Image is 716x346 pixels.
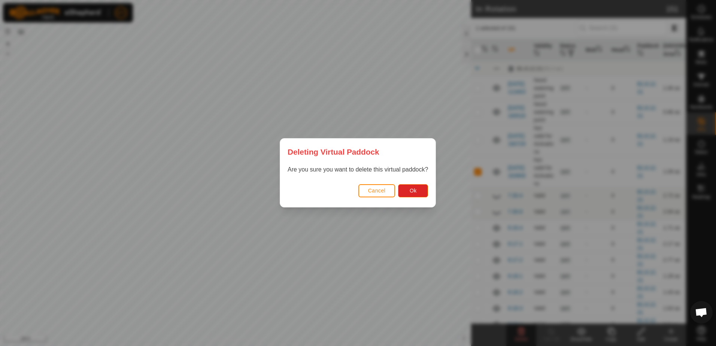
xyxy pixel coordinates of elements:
[368,188,386,194] span: Cancel
[410,188,417,194] span: Ok
[358,184,395,197] button: Cancel
[288,146,379,158] span: Deleting Virtual Paddock
[398,184,428,197] button: Ok
[288,166,428,174] p: Are you sure you want to delete this virtual paddock?
[690,301,713,324] a: Open chat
